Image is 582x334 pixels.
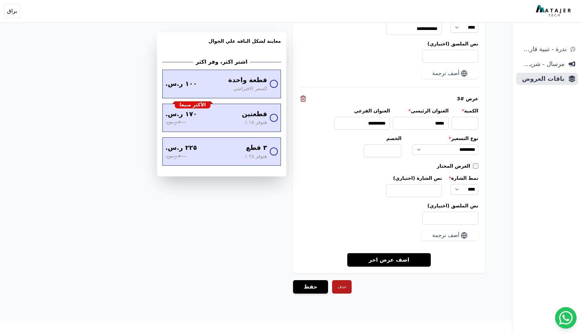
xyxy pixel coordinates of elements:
[386,175,442,181] label: نص الشارة (اختياري)
[432,231,459,239] span: أضف ترجمة
[242,109,267,119] span: قطعتين
[228,75,267,85] span: قطعة واحدة
[393,107,449,114] label: العنوان الرئيسي
[364,135,401,142] label: الخصم
[245,153,267,160] span: هتوفر ٢٥ ٪
[245,119,267,126] span: هتوفر ١٥ ٪
[165,119,186,126] span: ٢٠٠ ر.س.
[437,163,473,169] label: العرض المختار
[347,253,431,267] a: اضف عرض اخر
[421,230,478,241] button: أضف ترجمة
[175,101,211,109] div: الأكثر مبيعا
[412,135,478,142] label: نوع التسعير
[451,107,478,114] label: الكمية
[165,109,197,119] span: ١٧٠ ر.س.
[293,280,328,294] button: حفظ
[421,68,478,79] button: أضف ترجمة
[449,175,478,181] label: نمط الشارة
[165,143,197,153] span: ٢٢٥ ر.س.
[334,107,390,114] label: العنوان الفرعي
[196,58,247,66] h2: اشتر اكثر، وفر اكثر
[162,38,281,53] h3: معاينة لشكل الباقه علي الجوال
[519,44,567,54] span: ندرة - تنبية قارب علي النفاذ
[300,95,478,102] div: عرض #3
[300,202,478,209] label: نص الملصق (اختياري)
[432,69,459,77] span: أضف ترجمة
[300,40,478,47] label: نص الملصق (اختياري)
[165,79,197,89] span: ١٠٠ ر.س.
[165,153,186,160] span: ٣٠٠ ر.س.
[519,74,564,83] span: باقات العروض
[4,4,20,18] button: براق
[246,143,267,153] span: ٣ قطع
[519,59,564,69] span: مرسال - شريط دعاية
[332,280,352,294] button: حذف
[7,7,17,15] span: براق
[536,5,573,17] img: MatajerTech Logo
[233,85,267,93] span: السعر الافتراضي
